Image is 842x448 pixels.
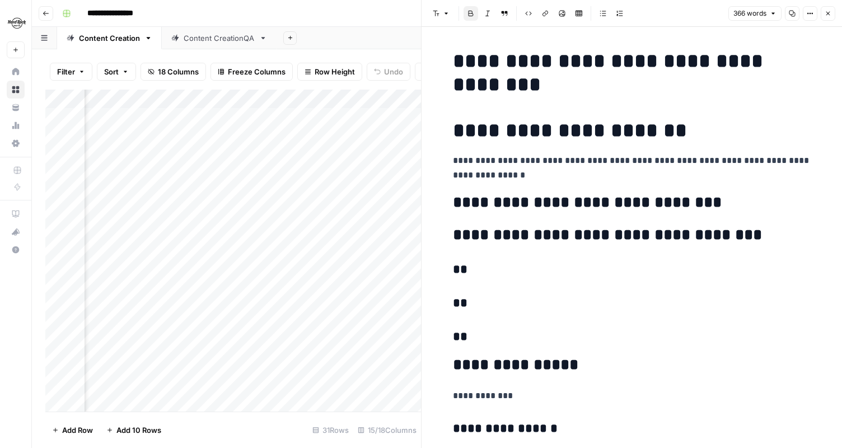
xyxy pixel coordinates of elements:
[162,27,277,49] a: Content CreationQA
[7,99,25,116] a: Your Data
[158,66,199,77] span: 18 Columns
[353,421,421,439] div: 15/18 Columns
[7,205,25,223] a: AirOps Academy
[728,6,782,21] button: 366 words
[7,134,25,152] a: Settings
[7,223,24,240] div: What's new?
[97,63,136,81] button: Sort
[7,241,25,259] button: Help + Support
[7,223,25,241] button: What's new?
[57,66,75,77] span: Filter
[7,63,25,81] a: Home
[116,424,161,436] span: Add 10 Rows
[7,81,25,99] a: Browse
[45,421,100,439] button: Add Row
[100,421,168,439] button: Add 10 Rows
[50,63,92,81] button: Filter
[367,63,410,81] button: Undo
[384,66,403,77] span: Undo
[104,66,119,77] span: Sort
[57,27,162,49] a: Content Creation
[315,66,355,77] span: Row Height
[210,63,293,81] button: Freeze Columns
[7,9,25,37] button: Workspace: Hard Rock Digital
[297,63,362,81] button: Row Height
[7,13,27,33] img: Hard Rock Digital Logo
[62,424,93,436] span: Add Row
[308,421,353,439] div: 31 Rows
[184,32,255,44] div: Content CreationQA
[228,66,286,77] span: Freeze Columns
[733,8,766,18] span: 366 words
[141,63,206,81] button: 18 Columns
[7,116,25,134] a: Usage
[79,32,140,44] div: Content Creation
